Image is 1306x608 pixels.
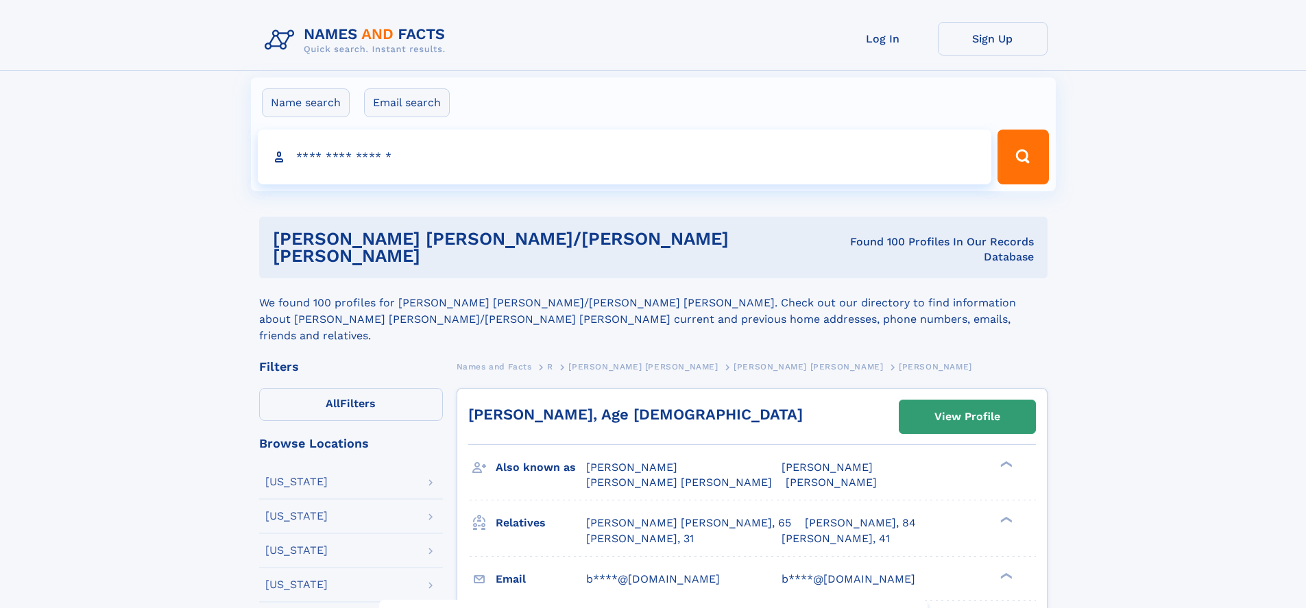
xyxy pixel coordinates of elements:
label: Name search [262,88,350,117]
h3: Email [496,568,586,591]
span: [PERSON_NAME] [782,461,873,474]
h3: Relatives [496,511,586,535]
h3: Also known as [496,456,586,479]
span: [PERSON_NAME] [PERSON_NAME] [568,362,718,372]
a: [PERSON_NAME] [PERSON_NAME] [568,358,718,375]
span: [PERSON_NAME] [899,362,972,372]
span: [PERSON_NAME] [PERSON_NAME] [734,362,883,372]
a: [PERSON_NAME], 41 [782,531,890,546]
h1: [PERSON_NAME] [PERSON_NAME]/[PERSON_NAME] [PERSON_NAME] [273,230,821,265]
span: R [547,362,553,372]
div: ❯ [997,571,1013,580]
span: [PERSON_NAME] [586,461,677,474]
a: Names and Facts [457,358,532,375]
div: [US_STATE] [265,476,328,487]
div: View Profile [934,401,1000,433]
div: ❯ [997,515,1013,524]
a: View Profile [899,400,1035,433]
a: Sign Up [938,22,1048,56]
div: [US_STATE] [265,545,328,556]
div: Found 100 Profiles In Our Records Database [820,234,1033,265]
div: ❯ [997,460,1013,469]
a: [PERSON_NAME], Age [DEMOGRAPHIC_DATA] [468,406,803,423]
label: Email search [364,88,450,117]
div: [US_STATE] [265,511,328,522]
span: [PERSON_NAME] [786,476,877,489]
a: Log In [828,22,938,56]
a: [PERSON_NAME], 31 [586,531,694,546]
label: Filters [259,388,443,421]
a: R [547,358,553,375]
span: [PERSON_NAME] [PERSON_NAME] [586,476,772,489]
a: [PERSON_NAME] [PERSON_NAME] [734,358,883,375]
div: Browse Locations [259,437,443,450]
a: [PERSON_NAME] [PERSON_NAME], 65 [586,515,791,531]
div: [US_STATE] [265,579,328,590]
div: Filters [259,361,443,373]
a: [PERSON_NAME], 84 [805,515,916,531]
button: Search Button [997,130,1048,184]
input: search input [258,130,992,184]
img: Logo Names and Facts [259,22,457,59]
div: We found 100 profiles for [PERSON_NAME] [PERSON_NAME]/[PERSON_NAME] [PERSON_NAME]. Check out our ... [259,278,1048,344]
span: All [326,397,340,410]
